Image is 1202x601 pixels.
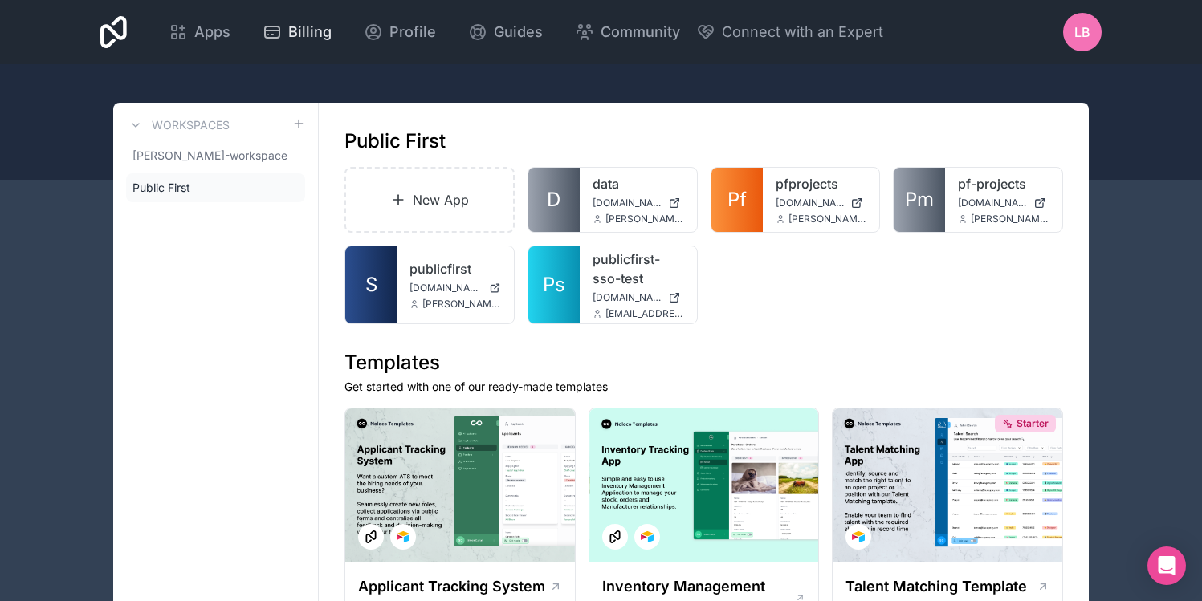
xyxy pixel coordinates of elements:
span: [PERSON_NAME][EMAIL_ADDRESS][DOMAIN_NAME] [971,213,1049,225]
a: Pf [711,168,763,232]
span: [DOMAIN_NAME] [958,197,1027,209]
span: Connect with an Expert [722,21,883,43]
a: Guides [455,14,556,50]
button: Connect with an Expert [696,21,883,43]
span: S [365,272,377,298]
div: Open Intercom Messenger [1147,546,1186,585]
span: Ps [543,272,565,298]
img: Airtable Logo [397,530,409,543]
span: Starter [1017,417,1049,430]
span: [DOMAIN_NAME] [776,197,845,209]
a: [DOMAIN_NAME] [593,291,684,304]
span: [DOMAIN_NAME] [409,282,483,294]
a: S [345,246,397,323]
span: LB [1074,22,1090,42]
img: Airtable Logo [852,530,865,543]
a: Billing [250,14,344,50]
a: publicfirst-sso-test [593,250,684,288]
a: [PERSON_NAME]-workspace [126,141,305,170]
p: Get started with one of our ready-made templates [344,379,1063,395]
a: pfprojects [776,174,867,193]
span: [DOMAIN_NAME] [593,291,662,304]
h3: Workspaces [152,117,230,133]
a: publicfirst [409,259,501,278]
span: [PERSON_NAME][EMAIL_ADDRESS][DOMAIN_NAME] [788,213,867,225]
a: pf-projects [958,174,1049,193]
img: Airtable Logo [641,530,654,543]
span: Community [601,21,680,43]
span: [PERSON_NAME]-workspace [132,148,287,164]
span: [DOMAIN_NAME] [593,197,662,209]
span: D [547,187,560,213]
a: Community [562,14,693,50]
span: [EMAIL_ADDRESS][DOMAIN_NAME] [605,307,684,320]
span: Public First [132,180,190,196]
a: [DOMAIN_NAME] [776,197,867,209]
h1: Talent Matching Template [845,575,1027,598]
span: Profile [389,21,436,43]
a: [DOMAIN_NAME] [958,197,1049,209]
a: Profile [351,14,449,50]
a: [DOMAIN_NAME] [409,282,501,294]
span: Apps [194,21,230,43]
h1: Public First [344,128,446,154]
h1: Applicant Tracking System [358,575,545,598]
a: New App [344,167,515,233]
a: Public First [126,173,305,202]
a: Ps [528,246,580,323]
h1: Templates [344,350,1063,376]
span: Guides [494,21,543,43]
a: Pm [894,168,945,232]
span: Pf [727,187,747,213]
a: Apps [156,14,243,50]
span: [PERSON_NAME][EMAIL_ADDRESS][DOMAIN_NAME] [605,213,684,225]
span: [PERSON_NAME][EMAIL_ADDRESS][DOMAIN_NAME] [422,298,501,311]
a: D [528,168,580,232]
a: Workspaces [126,116,230,135]
span: Billing [288,21,332,43]
a: data [593,174,684,193]
a: [DOMAIN_NAME] [593,197,684,209]
span: Pm [905,187,934,213]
